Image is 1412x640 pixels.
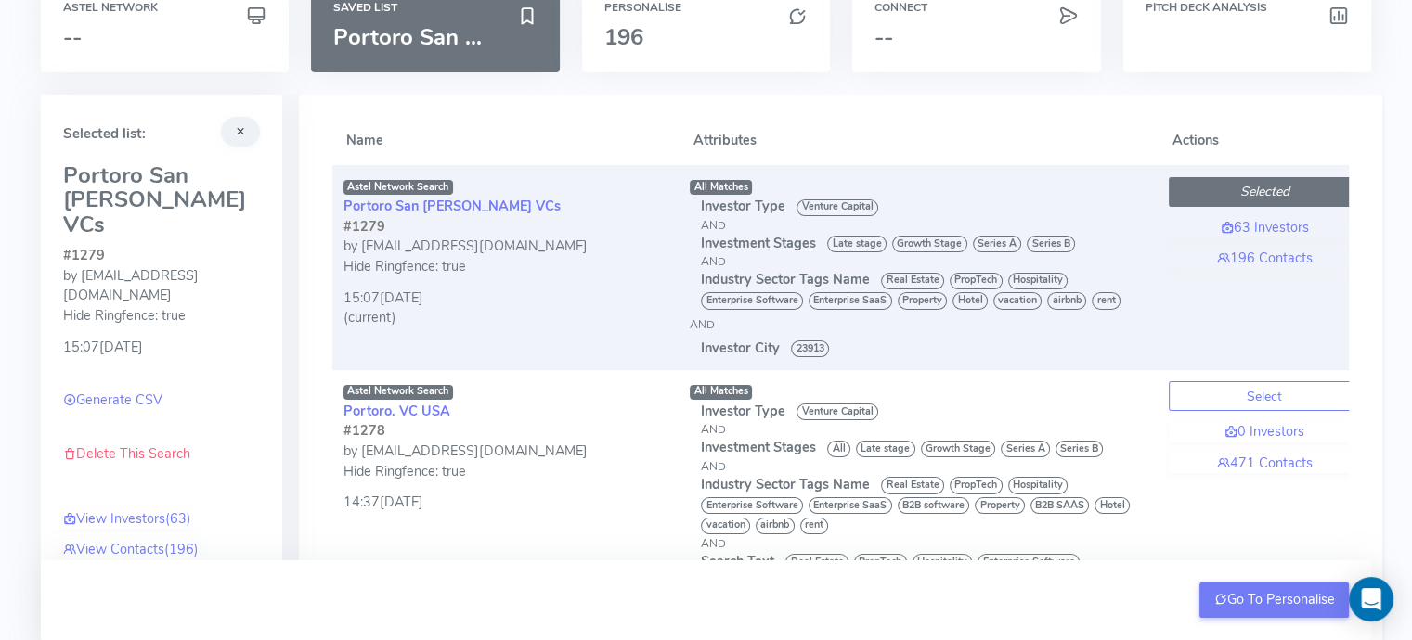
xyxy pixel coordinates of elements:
[694,180,748,194] span: All Matches
[1349,577,1393,621] div: Open Intercom Messenger
[1095,497,1130,514] span: Hotel
[63,126,260,142] h5: Selected list:
[1047,292,1086,309] span: airbnb
[978,554,1080,570] span: Enterprise Software
[1008,273,1069,289] span: Hospitality
[1169,422,1360,442] a: 0 Investors
[701,339,780,357] span: Investor City
[690,316,1146,333] div: AND
[701,438,816,456] span: Investment Stages
[827,236,887,252] span: Late stage
[1001,441,1050,457] span: Series A
[63,306,260,326] div: Hide Ringfence: true
[1030,497,1090,514] span: B2B SAAS
[63,390,162,409] a: Generate CSV
[1169,218,1360,238] a: 63 Investors
[333,2,537,14] h6: Saved List
[1169,177,1360,207] button: Selected
[881,477,944,493] span: Real Estate
[343,197,561,215] a: Portoro San [PERSON_NAME] VCs
[975,497,1025,514] span: Property
[164,540,199,558] span: (196)
[1027,236,1075,252] span: Series B
[63,246,260,266] div: #1279
[701,458,1146,475] div: AND
[1008,477,1069,493] span: Hospitality
[63,163,260,237] h3: Portoro San [PERSON_NAME] VCs
[701,217,1146,234] div: AND
[343,462,667,482] div: Hide Ringfence: true
[343,402,450,420] a: Portoro. VC USA
[809,497,892,514] span: Enterprise SaaS
[1146,2,1349,14] h6: Pitch Deck Analysis
[1056,441,1104,457] span: Series B
[1158,117,1371,165] th: Actions
[63,266,260,306] div: by [EMAIL_ADDRESS][DOMAIN_NAME]
[797,199,878,216] span: Venture Capital
[343,217,667,237] div: #1279
[701,234,816,252] span: Investment Stages
[63,2,266,14] h6: Astel Network
[679,117,1158,165] th: Attributes
[874,2,1078,14] h6: Connect
[1169,249,1360,269] a: 196 Contacts
[791,340,829,357] span: 23913
[63,509,191,530] a: View Investors(63)
[1240,183,1289,200] i: Selected
[913,554,973,570] span: Hospitality
[950,477,1003,493] span: PropTech
[333,22,482,52] span: Portoro San ...
[343,180,453,195] span: Astel Network Search
[63,326,260,358] div: 15:07[DATE]
[973,236,1022,252] span: Series A
[898,497,970,514] span: B2B software
[343,277,667,309] div: 15:07[DATE]
[701,270,870,288] span: Industry Sector Tags Name
[343,442,667,462] div: by [EMAIL_ADDRESS][DOMAIN_NAME]
[950,273,1003,289] span: PropTech
[800,518,829,534] span: rent
[993,292,1043,309] span: vacation
[701,197,785,215] span: Investor Type
[874,22,893,52] span: --
[797,403,878,420] span: Venture Capital
[694,384,748,398] span: All Matches
[701,497,803,514] span: Enterprise Software
[921,441,996,457] span: Growth Stage
[1169,454,1360,474] a: 471 Contacts
[604,2,808,14] h6: Personalise
[892,236,967,252] span: Growth Stage
[701,253,1146,270] div: AND
[701,535,1146,552] div: AND
[856,441,915,457] span: Late stage
[343,385,453,400] span: Astel Network Search
[827,441,850,457] span: All
[854,554,907,570] span: PropTech
[1092,292,1121,309] span: rent
[343,257,667,277] div: Hide Ringfence: true
[604,22,643,52] span: 196
[332,117,679,165] th: Name
[881,273,944,289] span: Real Estate
[701,475,870,493] span: Industry Sector Tags Name
[952,292,988,309] span: Hotel
[63,540,199,560] a: View Contacts(196)
[1169,381,1360,411] button: Select
[1199,582,1349,618] button: Go To Personalise
[701,518,750,534] span: vacation
[898,292,948,309] span: Property
[701,402,785,420] span: Investor Type
[63,22,82,52] span: --
[756,518,795,534] span: airbnb
[63,444,190,463] a: Delete This Search
[343,421,667,442] div: #1278
[165,509,191,528] span: (63)
[343,481,667,513] div: 14:37[DATE]
[809,292,892,309] span: Enterprise SaaS
[701,421,1146,438] div: AND
[785,554,848,570] span: Real Estate
[343,237,667,257] div: by [EMAIL_ADDRESS][DOMAIN_NAME]
[701,292,803,309] span: Enterprise Software
[701,552,774,570] span: Search Text
[343,308,667,328] div: (current)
